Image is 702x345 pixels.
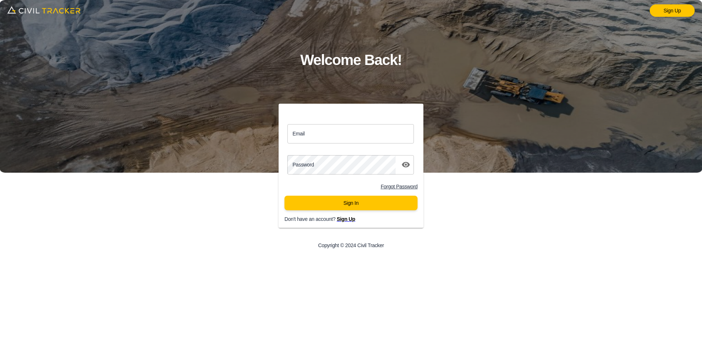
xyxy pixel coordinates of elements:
input: email [287,124,414,143]
a: Sign Up [650,4,695,17]
button: toggle password visibility [399,157,413,172]
h1: Welcome Back! [300,48,402,72]
p: Don't have an account? [284,216,429,222]
button: Sign In [284,196,418,210]
a: Forgot Password [381,184,418,189]
p: Copyright © 2024 Civil Tracker [318,242,384,248]
a: Sign Up [337,216,355,222]
img: logo [7,4,80,16]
